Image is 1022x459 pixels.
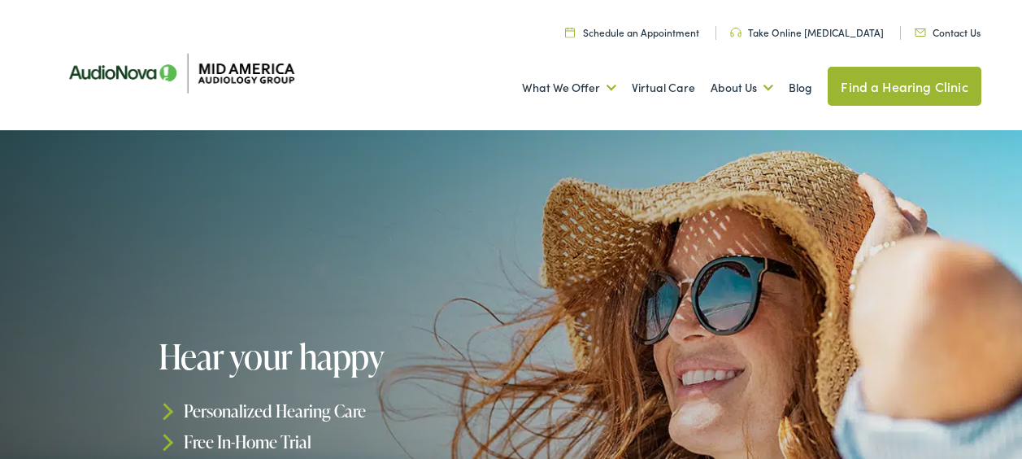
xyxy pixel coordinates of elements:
[730,28,741,37] img: utility icon
[522,58,616,118] a: What We Offer
[711,58,773,118] a: About Us
[565,25,699,39] a: Schedule an Appointment
[632,58,695,118] a: Virtual Care
[789,58,812,118] a: Blog
[730,25,884,39] a: Take Online [MEDICAL_DATA]
[915,28,926,37] img: utility icon
[159,426,516,457] li: Free In-Home Trial
[915,25,981,39] a: Contact Us
[159,338,516,375] h1: Hear your happy
[828,67,981,106] a: Find a Hearing Clinic
[565,27,575,37] img: utility icon
[159,396,516,426] li: Personalized Hearing Care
